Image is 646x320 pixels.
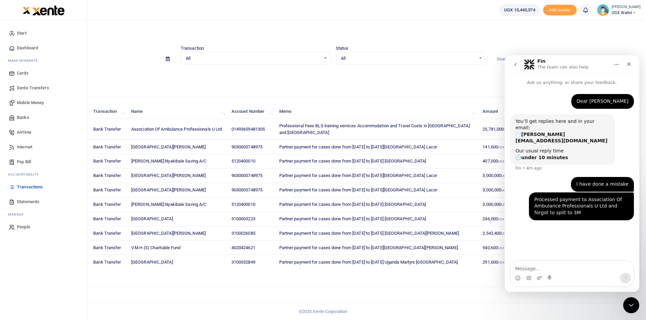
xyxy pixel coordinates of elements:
[17,184,43,190] span: Transactions
[5,95,82,110] a: Mobile Money
[496,4,543,16] li: Wallet ballance
[279,231,459,236] span: Partner payment for cases done from [DATE] to [DATE] [GEOGRAPHIC_DATA][PERSON_NAME]
[17,85,49,91] span: Xente Transfers
[5,220,82,234] a: People
[279,187,437,192] span: Partner payment for cases done from [DATE] to [DATE][GEOGRAPHIC_DATA] Lacor
[231,216,255,221] span: 3100003223
[26,29,641,36] h4: Transactions
[543,7,577,12] a: Add money
[131,144,206,149] span: [GEOGRAPHIC_DATA][PERSON_NAME]
[231,144,262,149] span: 9030005748975
[93,216,121,221] span: Bank Transfer
[93,187,121,192] span: Bank Transfer
[279,216,426,221] span: Partner payment for cases done from [DATE] to [DATE] [GEOGRAPHIC_DATA]
[5,180,82,194] a: Transactions
[93,158,121,164] span: Bank Transfer
[597,4,641,16] a: profile-user [PERSON_NAME] UGX Wallet
[131,260,173,265] span: [GEOGRAPHIC_DATA]
[479,104,515,119] th: Amount: activate to sort column ascending
[279,158,426,164] span: Partner payment for cases done from [DATE] to [DATE] [GEOGRAPHIC_DATA]
[504,128,510,131] small: UGX
[501,188,508,192] small: UGX
[89,104,128,119] th: Transaction: activate to sort column ascending
[231,202,255,207] span: 5120400010
[23,7,65,12] a: logo-small logo-large logo-large
[5,110,82,125] a: Banks
[231,260,255,265] span: 3100032849
[5,169,82,180] li: Ac
[93,260,121,265] span: Bank Transfer
[482,245,504,250] span: 940,600
[26,53,160,65] input: select period
[17,30,27,37] span: Start
[17,99,44,106] span: Mobile Money
[482,144,504,149] span: 141,600
[5,66,82,81] a: Cards
[498,217,504,221] small: UGX
[341,55,476,62] span: All
[5,125,82,140] a: Airtime
[26,73,641,80] p: Download
[5,209,82,220] li: M
[93,144,121,149] span: Bank Transfer
[501,203,508,207] small: UGX
[5,194,82,209] a: Statements
[93,245,121,250] span: Bank Transfer
[482,202,508,207] span: 3,000,000
[597,4,609,16] img: profile-user
[17,224,30,230] span: People
[131,216,173,221] span: [GEOGRAPHIC_DATA]
[93,202,121,207] span: Bank Transfer
[131,202,206,207] span: [PERSON_NAME].Nyakibale Saving A/C
[504,7,535,13] span: UGX 15,443,374
[623,297,639,313] iframe: Intercom live chat
[17,45,38,51] span: Dashboard
[482,127,510,132] span: 25,781,000
[11,212,24,217] span: anage
[543,5,577,16] li: Toup your wallet
[131,245,181,250] span: V.M.H (S) Charitable Fund
[505,55,639,292] iframe: Intercom live chat
[501,174,508,178] small: UGX
[13,172,39,177] span: countability
[482,231,508,236] span: 2,542,400
[5,154,82,169] a: Pay Bill
[5,26,82,41] a: Start
[5,55,82,66] li: M
[482,260,504,265] span: 291,600
[128,104,228,119] th: Name: activate to sort column ascending
[5,140,82,154] a: Internet
[131,187,206,192] span: [GEOGRAPHIC_DATA][PERSON_NAME]
[228,104,276,119] th: Account Number: activate to sort column ascending
[11,58,38,63] span: ake Payments
[31,271,280,281] div: Showing 1 to 10 of 93 entries
[5,41,82,55] a: Dashboard
[32,5,65,15] img: logo-large
[186,55,321,62] span: All
[131,158,206,164] span: [PERSON_NAME].Nyakibale Saving A/C
[336,45,349,52] label: Status
[279,245,458,250] span: Partner payment for cases done from [DATE] to [DATE][GEOGRAPHIC_DATA][PERSON_NAME]
[279,173,437,178] span: Partner payment for cases done from [DATE] to [DATE][GEOGRAPHIC_DATA] Lacor
[181,45,204,52] label: Transaction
